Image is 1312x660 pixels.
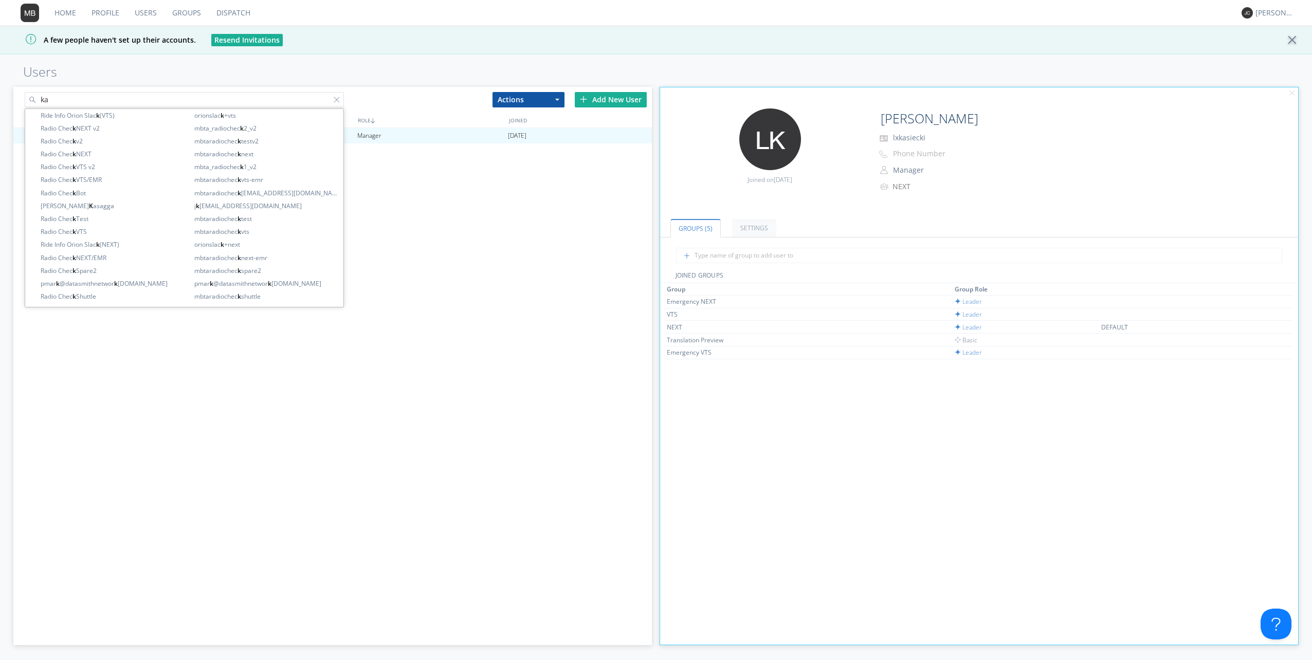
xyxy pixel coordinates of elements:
div: JOINED GROUPS [660,271,1299,283]
span: Ride Info Orion Slac (VTS) [41,111,187,120]
span: pmar @datasmithnetwor [DOMAIN_NAME] [194,279,341,288]
span: Radio Chec NEXT/EMR [41,253,187,263]
img: plus.svg [580,96,587,103]
span: Leader [955,297,982,306]
span: mbtaradiochec spare2 [194,266,341,276]
div: NEXT [892,181,978,192]
span: j [EMAIL_ADDRESS][DOMAIN_NAME] [194,201,341,211]
strong: k [72,175,76,184]
span: mbtaradiochec testv2 [194,136,341,146]
span: Radio Chec VTS/EMR [41,175,187,185]
span: mbtaradiochec next [194,149,341,159]
img: 373638.png [739,108,801,170]
strong: k [96,240,100,249]
strong: k [238,189,241,197]
strong: k [96,305,100,314]
img: phone-outline.svg [879,150,887,158]
iframe: Toggle Customer Support [1261,609,1291,639]
strong: k [238,175,241,184]
div: Emergency NEXT [667,297,744,306]
a: Groups (5) [670,219,721,237]
th: Toggle SortBy [953,283,1100,296]
a: Settings [732,219,776,237]
strong: k [72,150,76,158]
div: VTS [667,310,744,319]
strong: k [72,253,76,262]
span: orionslac +mbta [194,304,341,314]
strong: k [238,253,241,262]
a: [PERSON_NAME]lxkasieckiManager[DATE] [13,128,652,143]
strong: k [221,305,224,314]
span: Leader [955,348,982,357]
strong: k [210,279,213,288]
span: Joined on [748,175,792,184]
strong: k [221,111,224,120]
strong: k [72,124,76,133]
strong: k [72,189,76,197]
img: cancel.svg [1288,90,1296,97]
input: Type name of group to add user to [676,248,1283,263]
strong: k [196,201,199,210]
div: Emergency VTS [667,348,744,357]
strong: k [72,292,76,301]
strong: k [221,240,224,249]
span: Leader [955,310,982,319]
span: Basic [955,336,977,344]
input: Name [877,108,1043,129]
img: icon-alert-users-thin-outline.svg [880,179,890,193]
span: mbta_radiochec 1_v2 [194,162,341,172]
input: Search users [25,92,344,107]
strong: k [240,124,244,133]
th: Toggle SortBy [665,283,953,296]
span: mbtaradiochec [EMAIL_ADDRESS][DOMAIN_NAME] [194,188,341,198]
span: mbtaradiochec vts [194,227,341,236]
button: Resend Invitations [211,34,283,46]
strong: k [72,214,76,223]
div: JOINED [506,113,658,127]
span: mbtaradiochec next-emr [194,253,341,263]
span: Radio Chec VTS [41,227,187,236]
img: 373638.png [21,4,39,22]
strong: k [72,137,76,145]
strong: k [238,227,241,236]
span: [DATE] [508,128,526,143]
span: mbtaradiochec test [194,214,341,224]
div: [PERSON_NAME] [1255,8,1294,18]
span: Radio Chec Bot [41,188,187,198]
strong: k [238,214,241,223]
strong: k [268,279,271,288]
span: Radio Chec VTS v2 [41,162,187,172]
button: Manager [889,163,992,177]
strong: k [56,279,60,288]
img: 373638.png [1242,7,1253,19]
div: DEFAULT [1101,323,1178,332]
span: mbta_radiochec 2_v2 [194,123,341,133]
button: Actions [493,92,564,107]
strong: k [72,162,76,171]
span: mbtaradiochec shuttle [194,291,341,301]
span: [DATE] [774,175,792,184]
span: Radio Chec Test [41,214,187,224]
span: Radio Chec Spare2 [41,266,187,276]
span: orionslac +next [194,240,341,249]
strong: k [238,292,241,301]
strong: k [238,150,241,158]
div: Add New User [575,92,647,107]
strong: k [96,111,100,120]
th: Toggle SortBy [1100,283,1244,296]
img: person-outline.svg [880,166,888,174]
strong: K [89,201,93,210]
span: Radio Chec NEXT [41,149,187,159]
span: Radio Chec Shuttle [41,291,187,301]
span: Radio Chec NEXT v2 [41,123,187,133]
span: orionslac +vts [194,111,341,120]
strong: k [238,266,241,275]
span: Ride Info Orion Slac (NEXT) [41,240,187,249]
div: Manager [357,128,507,143]
span: lxkasiecki [893,133,925,142]
span: [PERSON_NAME] asagga [41,201,187,211]
strong: k [114,279,118,288]
div: Translation Preview [667,336,744,344]
span: Radio Chec v2 [41,136,187,146]
strong: k [72,227,76,236]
